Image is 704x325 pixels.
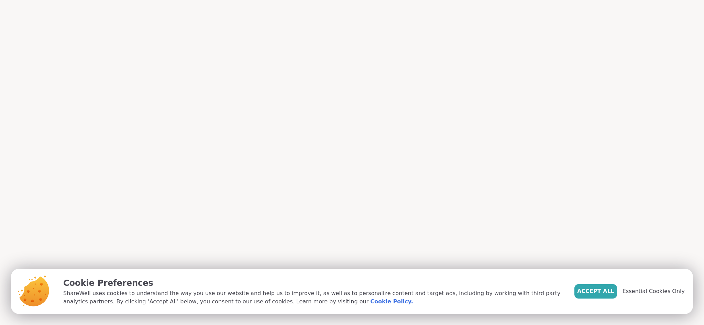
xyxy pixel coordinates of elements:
button: Accept All [574,284,617,299]
a: Cookie Policy. [370,298,413,306]
p: Cookie Preferences [63,277,563,289]
p: ShareWell uses cookies to understand the way you use our website and help us to improve it, as we... [63,289,563,306]
span: Accept All [577,287,614,295]
span: Essential Cookies Only [623,287,685,295]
